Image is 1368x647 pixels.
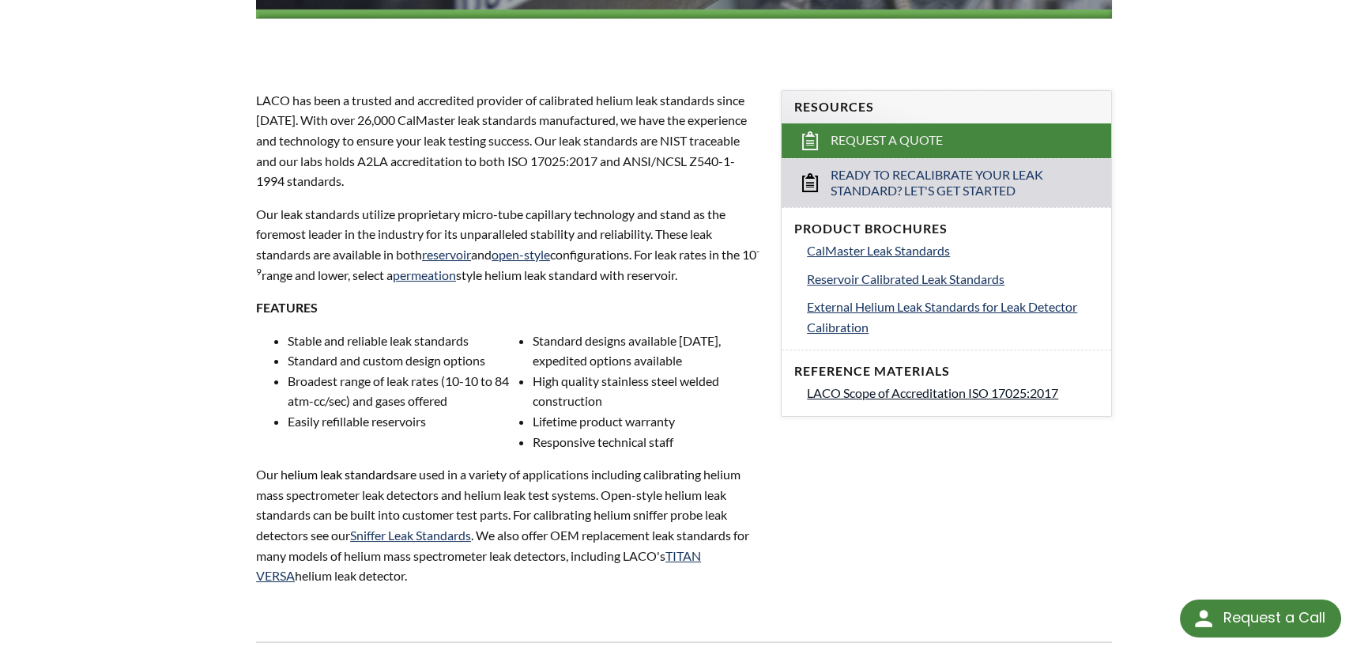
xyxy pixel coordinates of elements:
[533,331,762,371] li: Standard designs available [DATE], expedited options available
[1223,600,1325,636] div: Request a Call
[256,204,762,285] p: Our leak standards utilize proprietary micro-tube capillary technology and stand as the foremost ...
[1180,600,1341,638] div: Request a Call
[533,411,762,432] li: Lifetime product warranty
[782,123,1111,158] a: Request a Quote
[831,167,1064,200] span: Ready to Recalibrate Your Leak Standard? Let's Get Started
[492,247,550,262] a: open-style
[807,271,1004,286] span: Reservoir Calibrated Leak Standards
[256,300,318,315] strong: FEATURES
[288,331,517,351] li: Stable and reliable leak standards
[807,240,1099,261] a: CalMaster Leak Standards
[782,158,1111,208] a: Ready to Recalibrate Your Leak Standard? Let's Get Started
[288,411,517,432] li: Easily refillable reservoirs
[794,221,1099,237] h4: Product Brochures
[256,464,762,586] p: Our h are used in a variety of applications including calibrating helium mass spectrometer leak d...
[807,299,1077,335] span: External Helium Leak Standards for Leak Detector Calibration
[831,132,943,149] span: Request a Quote
[256,245,759,278] sup: -9
[1191,606,1216,631] img: round button
[807,383,1099,403] a: LACO Scope of Accreditation ISO 17025:2017
[807,243,950,258] span: CalMaster Leak Standards
[288,467,399,482] span: elium leak standards
[288,371,517,411] li: Broadest range of leak rates (10-10 to 84 atm-cc/sec) and gases offered
[807,269,1099,289] a: Reservoir Calibrated Leak Standards
[794,99,1099,115] h4: Resources
[288,350,517,371] li: Standard and custom design options
[393,267,456,282] a: permeation
[533,371,762,411] li: High quality stainless steel welded construction
[807,385,1058,400] span: LACO Scope of Accreditation ISO 17025:2017
[256,90,762,191] p: LACO has been a trusted and accredited provider of calibrated helium leak standards since [DATE]....
[350,528,471,543] a: Sniffer Leak Standards
[794,363,1099,380] h4: Reference Materials
[533,432,762,452] li: Responsive technical staff
[807,297,1099,337] a: External Helium Leak Standards for Leak Detector Calibration
[422,247,471,262] a: reservoir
